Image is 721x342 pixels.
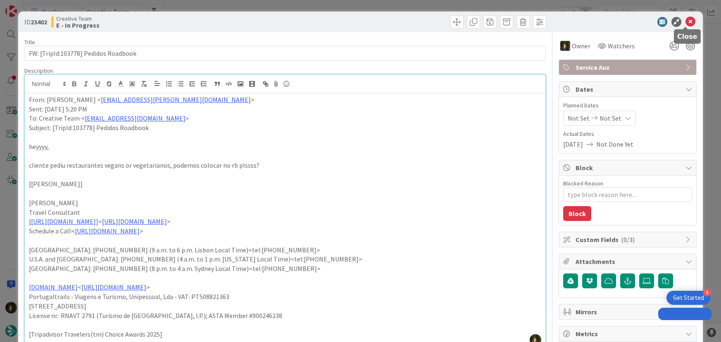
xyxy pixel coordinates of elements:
[29,179,542,189] p: [[PERSON_NAME]]
[576,235,681,245] span: Custom Fields
[576,62,681,72] span: Service Aux
[608,41,635,51] span: Watchers
[29,292,542,302] p: Portugaltrails - Viagens e Turismo, Unipessoal, Lda - VAT: PT508821363
[621,235,635,244] span: ( 0/3 )
[677,33,697,40] h5: Close
[29,208,542,217] p: Travel Consultant
[24,46,546,61] input: type card name here...
[29,123,542,133] p: Subject: [TripId:103778] Pedidos Roadbook
[563,130,692,138] span: Actual Dates
[29,217,542,226] p: [ ]< >
[703,289,711,296] div: 4
[29,114,542,123] p: To: Creative Team < >
[29,245,542,255] p: [GEOGRAPHIC_DATA]: [PHONE_NUMBER] (9 a.m. to 6 p.m. Lisbon Local Time)<tel:[PHONE_NUMBER]>
[102,217,167,226] a: [URL][DOMAIN_NAME]
[29,226,542,236] p: Schedule a Call< >
[31,18,47,26] b: 23402
[24,38,35,46] label: Title
[563,101,692,110] span: Planned Dates
[29,95,542,104] p: From: [PERSON_NAME] < >
[576,329,681,339] span: Metrics
[81,283,146,291] a: [URL][DOMAIN_NAME]
[24,67,53,74] span: Description
[673,294,704,302] div: Get Started
[29,161,542,170] p: cliente pediu restaurantes vegans or vegetarianos, podemos colocar no rb plssss?
[596,139,633,149] span: Not Done Yet
[85,114,186,122] a: [EMAIL_ADDRESS][DOMAIN_NAME]
[576,163,681,173] span: Block
[29,283,542,292] p: < >
[29,311,542,321] p: License nr.: RNAVT 2791 (Turismo de [GEOGRAPHIC_DATA], I.P.); ASTA Member #900246238
[29,254,542,264] p: U.S.A. and [GEOGRAPHIC_DATA]: [PHONE_NUMBER] (4 a.m. to 1 p.m. [US_STATE] Local Time)<tel:[PHONE_...
[572,41,590,51] span: Owner
[29,198,542,208] p: [PERSON_NAME]
[29,142,542,152] p: heyyyy,
[75,227,140,235] a: [URL][DOMAIN_NAME]
[29,264,542,273] p: [GEOGRAPHIC_DATA]: [PHONE_NUMBER] (8 p.m. to 4 a.m. Sydney Local Time)<tel:[PHONE_NUMBER]>
[29,330,542,339] p: [Tripadvisor Travelers(tm) Choice Awards 2025]
[31,217,96,226] a: [URL][DOMAIN_NAME]
[576,84,681,94] span: Dates
[563,180,603,187] label: Blocked Reason
[29,302,542,311] p: [STREET_ADDRESS]
[576,307,681,317] span: Mirrors
[101,95,251,104] a: [EMAIL_ADDRESS][PERSON_NAME][DOMAIN_NAME]
[563,206,591,221] button: Block
[29,283,78,291] a: [DOMAIN_NAME]
[563,139,583,149] span: [DATE]
[56,15,100,22] span: Creative Team
[576,256,681,266] span: Attachments
[568,113,590,123] span: Not Set
[600,113,621,123] span: Not Set
[29,104,542,114] p: Sent: [DATE] 5:20 PM
[560,41,570,51] img: MC
[666,291,711,305] div: Open Get Started checklist, remaining modules: 4
[24,17,47,27] span: ID
[56,22,100,28] b: E - In Progress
